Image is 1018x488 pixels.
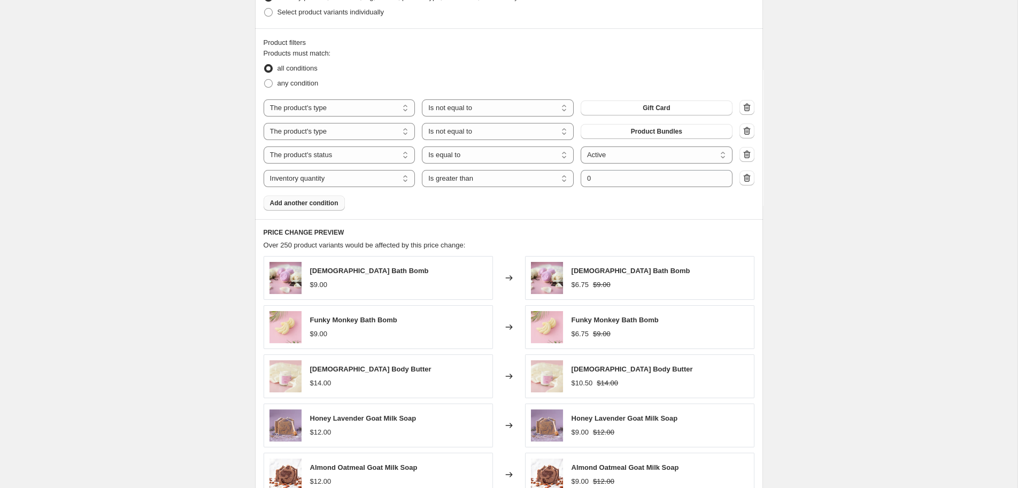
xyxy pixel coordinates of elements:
span: [DEMOGRAPHIC_DATA] Bath Bomb [572,267,690,275]
button: Product Bundles [581,124,732,139]
strike: $12.00 [593,476,614,487]
h6: PRICE CHANGE PREVIEW [264,228,754,237]
span: Products must match: [264,49,331,57]
div: $10.50 [572,378,593,389]
span: Funky Monkey Bath Bomb [310,316,397,324]
button: Gift Card [581,100,732,115]
div: $6.75 [572,329,589,339]
div: $9.00 [572,476,589,487]
span: Honey Lavender Goat Milk Soap [310,414,417,422]
img: GoddessBodyButter2_80x.jpg [269,360,302,392]
span: Select product variants individually [277,8,384,16]
span: [DEMOGRAPHIC_DATA] Body Butter [310,365,431,373]
div: $14.00 [310,378,331,389]
span: Honey Lavender Goat Milk Soap [572,414,678,422]
span: all conditions [277,64,318,72]
strike: $9.00 [593,329,611,339]
div: $12.00 [310,476,331,487]
div: $9.00 [310,329,328,339]
div: $12.00 [310,427,331,438]
img: CopyofFunkyMonkeyBathBombNEW_80x.jpg [531,311,563,343]
div: Product filters [264,37,754,48]
strike: $12.00 [593,427,614,438]
span: Product Bundles [631,127,682,136]
span: any condition [277,79,319,87]
img: Goddess-BathBomb_4_80x.jpg [269,262,302,294]
img: LannderHoneyGoatMilkSoap_1_80x.jpg [269,409,302,441]
strike: $9.00 [593,280,611,290]
div: $6.75 [572,280,589,290]
img: CopyofFunkyMonkeyBathBombNEW_80x.jpg [269,311,302,343]
div: $9.00 [310,280,328,290]
span: Almond Oatmeal Goat Milk Soap [572,463,679,471]
span: Add another condition [270,199,338,207]
div: $9.00 [572,427,589,438]
span: [DEMOGRAPHIC_DATA] Bath Bomb [310,267,429,275]
span: [DEMOGRAPHIC_DATA] Body Butter [572,365,693,373]
button: Add another condition [264,196,345,211]
span: Over 250 product variants would be affected by this price change: [264,241,466,249]
img: Goddess-BathBomb_4_80x.jpg [531,262,563,294]
strike: $14.00 [597,378,618,389]
span: Funky Monkey Bath Bomb [572,316,659,324]
img: GoddessBodyButter2_80x.jpg [531,360,563,392]
img: LannderHoneyGoatMilkSoap_1_80x.jpg [531,409,563,441]
span: Almond Oatmeal Goat Milk Soap [310,463,418,471]
span: Gift Card [643,104,670,112]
